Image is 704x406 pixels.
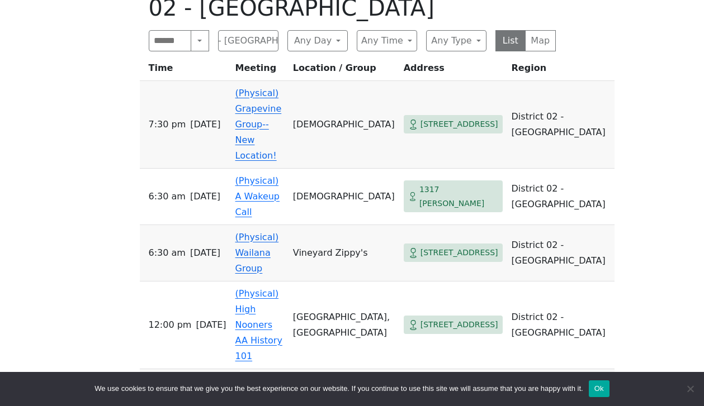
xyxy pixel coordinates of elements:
[420,318,498,332] span: [STREET_ADDRESS]
[287,30,348,51] button: Any Day
[507,281,615,369] td: District 02 - [GEOGRAPHIC_DATA]
[235,288,282,361] a: (Physical) High Nooners AA History 101
[149,117,186,132] span: 7:30 PM
[289,225,399,281] td: Vineyard Zippy's
[149,189,186,204] span: 6:30 AM
[289,281,399,369] td: [GEOGRAPHIC_DATA], [GEOGRAPHIC_DATA]
[235,175,280,217] a: (Physical) A Wakeup Call
[420,117,498,131] span: [STREET_ADDRESS]
[140,60,231,81] th: Time
[426,30,486,51] button: Any Type
[231,60,289,81] th: Meeting
[507,60,615,81] th: Region
[684,383,696,394] span: No
[190,117,220,132] span: [DATE]
[149,317,192,333] span: 12:00 PM
[289,81,399,169] td: [DEMOGRAPHIC_DATA]
[190,245,220,261] span: [DATE]
[420,246,498,260] span: [STREET_ADDRESS]
[218,30,278,51] button: District 02 - [GEOGRAPHIC_DATA]
[589,380,609,397] button: Ok
[507,81,615,169] td: District 02 - [GEOGRAPHIC_DATA]
[289,169,399,225] td: [DEMOGRAPHIC_DATA]
[525,30,556,51] button: Map
[507,225,615,281] td: District 02 - [GEOGRAPHIC_DATA]
[289,60,399,81] th: Location / Group
[419,183,498,210] span: 1317 [PERSON_NAME]
[149,30,192,51] input: Search
[235,232,279,274] a: (Physical) Wailana Group
[235,88,282,161] a: (Physical) Grapevine Group--New Location!
[495,30,526,51] button: List
[196,317,226,333] span: [DATE]
[191,30,209,51] button: Search
[399,60,507,81] th: Address
[149,245,186,261] span: 6:30 AM
[507,169,615,225] td: District 02 - [GEOGRAPHIC_DATA]
[95,383,583,394] span: We use cookies to ensure that we give you the best experience on our website. If you continue to ...
[190,189,220,204] span: [DATE]
[357,30,417,51] button: Any Time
